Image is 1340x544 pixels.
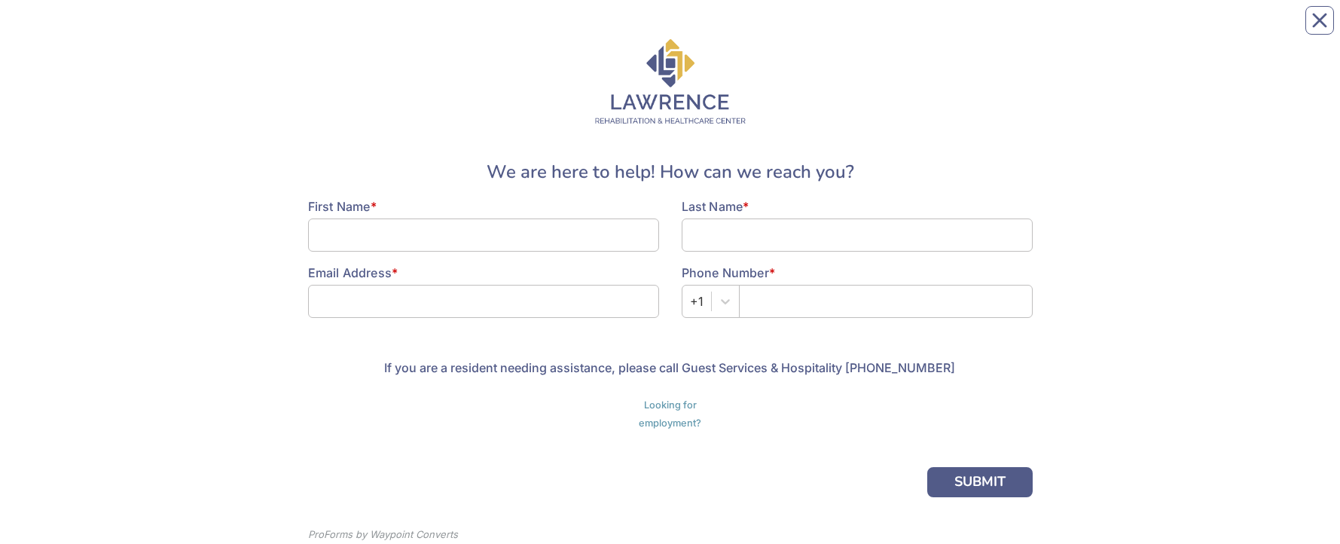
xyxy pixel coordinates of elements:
[308,199,371,214] span: First Name
[308,158,1033,185] div: We are here to help! How can we reach you?
[595,39,746,124] img: 413a62a3-3e05-40e3-a168-8d2cee972dc9.png
[384,360,955,375] a: If you are a resident needing assistance, please call Guest Services & Hospitality [PHONE_NUMBER]
[682,199,743,214] span: Last Name
[639,399,701,429] a: Looking for employment?
[927,467,1033,497] button: SUBMIT
[308,265,392,280] span: Email Address
[1305,6,1334,35] button: Close
[682,265,769,280] span: Phone Number
[308,527,458,542] div: ProForms by Waypoint Converts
